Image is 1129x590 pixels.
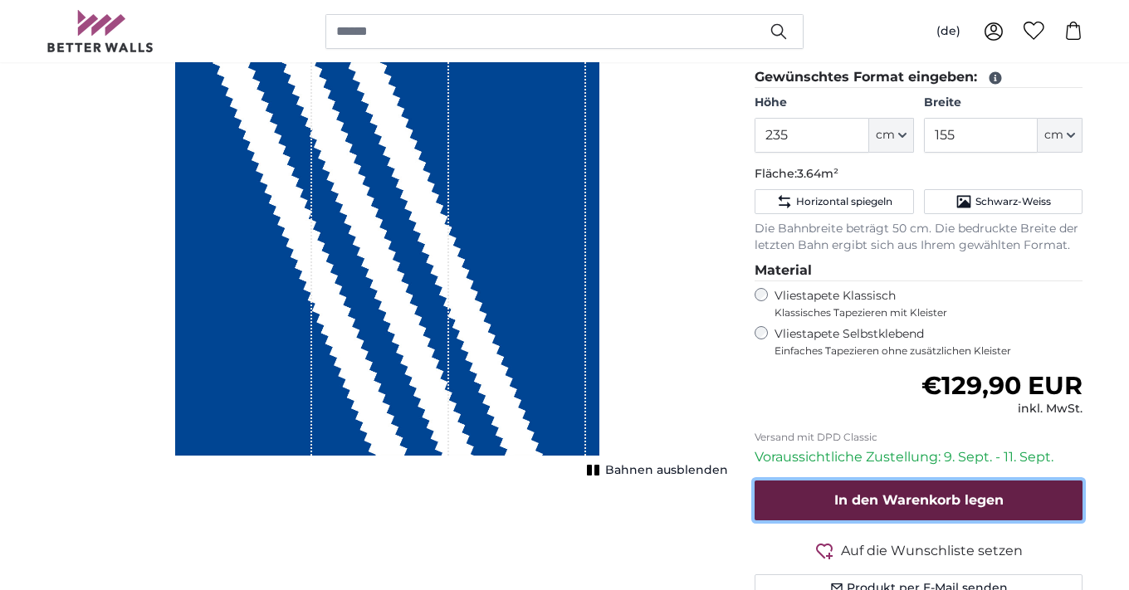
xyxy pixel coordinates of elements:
[755,540,1083,561] button: Auf die Wunschliste setzen
[921,401,1083,417] div: inkl. MwSt.
[755,431,1083,444] p: Versand mit DPD Classic
[755,447,1083,467] p: Voraussichtliche Zustellung: 9. Sept. - 11. Sept.
[775,288,1068,319] label: Vliestapete Klassisch
[755,189,913,214] button: Horizontal spiegeln
[755,166,1083,183] p: Fläche:
[605,462,728,479] span: Bahnen ausblenden
[869,118,914,153] button: cm
[755,480,1083,520] button: In den Warenkorb legen
[841,541,1023,561] span: Auf die Wunschliste setzen
[924,189,1083,214] button: Schwarz-Weiss
[755,95,913,111] label: Höhe
[755,67,1083,88] legend: Gewünschtes Format eingeben:
[921,370,1083,401] span: €129,90 EUR
[923,17,974,46] button: (de)
[834,492,1004,508] span: In den Warenkorb legen
[775,326,1083,358] label: Vliestapete Selbstklebend
[755,221,1083,254] p: Die Bahnbreite beträgt 50 cm. Die bedruckte Breite der letzten Bahn ergibt sich aus Ihrem gewählt...
[1038,118,1083,153] button: cm
[755,261,1083,281] legend: Material
[797,166,838,181] span: 3.64m²
[796,195,892,208] span: Horizontal spiegeln
[975,195,1051,208] span: Schwarz-Weiss
[582,459,728,482] button: Bahnen ausblenden
[876,127,895,144] span: cm
[775,306,1068,319] span: Klassisches Tapezieren mit Kleister
[775,344,1083,358] span: Einfaches Tapezieren ohne zusätzlichen Kleister
[924,95,1083,111] label: Breite
[46,10,154,52] img: Betterwalls
[1044,127,1063,144] span: cm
